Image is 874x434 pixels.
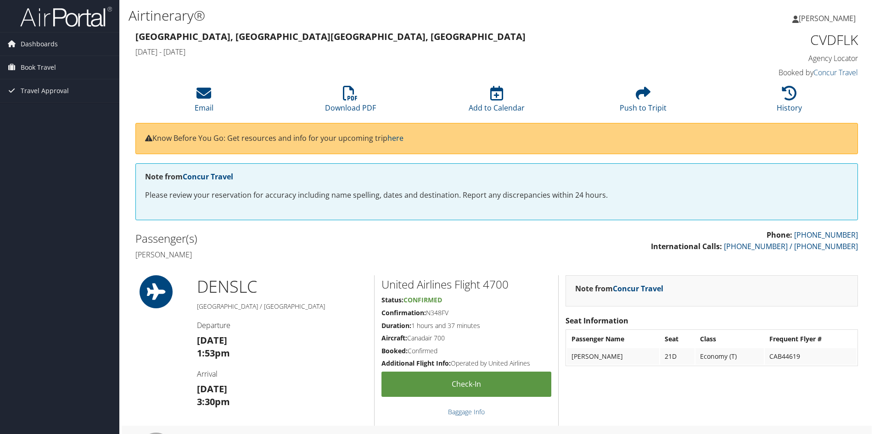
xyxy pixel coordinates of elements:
[381,334,407,342] strong: Aircraft:
[620,91,667,113] a: Push to Tripit
[765,348,857,365] td: CAB44619
[381,346,408,355] strong: Booked:
[566,316,628,326] strong: Seat Information
[799,13,856,23] span: [PERSON_NAME]
[195,91,213,113] a: Email
[197,369,367,379] h4: Arrival
[567,331,659,347] th: Passenger Name
[688,67,858,78] h4: Booked by
[695,348,764,365] td: Economy (T)
[448,407,485,416] a: Baggage Info
[145,172,233,182] strong: Note from
[381,346,551,356] h5: Confirmed
[724,241,858,251] a: [PHONE_NUMBER] / [PHONE_NUMBER]
[651,241,722,251] strong: International Calls:
[613,284,663,294] a: Concur Travel
[688,53,858,63] h4: Agency Locator
[21,79,69,102] span: Travel Approval
[765,331,857,347] th: Frequent Flyer #
[381,334,551,343] h5: Canadair 700
[197,347,230,359] strong: 1:53pm
[381,308,426,317] strong: Confirmation:
[145,189,848,201] p: Please review your reservation for accuracy including name spelling, dates and destination. Repor...
[197,383,227,395] strong: [DATE]
[381,359,451,367] strong: Additional Flight Info:
[197,302,367,311] h5: [GEOGRAPHIC_DATA] / [GEOGRAPHIC_DATA]
[21,56,56,79] span: Book Travel
[145,133,848,145] p: Know Before You Go: Get resources and info for your upcoming trip
[197,320,367,330] h4: Departure
[575,284,663,294] strong: Note from
[135,30,526,43] strong: [GEOGRAPHIC_DATA], [GEOGRAPHIC_DATA] [GEOGRAPHIC_DATA], [GEOGRAPHIC_DATA]
[767,230,792,240] strong: Phone:
[135,47,674,57] h4: [DATE] - [DATE]
[381,321,411,330] strong: Duration:
[197,275,367,298] h1: DEN SLC
[403,295,442,304] span: Confirmed
[135,231,490,246] h2: Passenger(s)
[197,395,230,408] strong: 3:30pm
[197,334,227,346] strong: [DATE]
[695,331,764,347] th: Class
[660,348,695,365] td: 21D
[387,133,403,143] a: here
[129,6,619,25] h1: Airtinerary®
[813,67,858,78] a: Concur Travel
[794,230,858,240] a: [PHONE_NUMBER]
[660,331,695,347] th: Seat
[381,308,551,317] h5: N348FV
[381,295,403,304] strong: Status:
[20,6,112,28] img: airportal-logo.png
[135,250,490,260] h4: [PERSON_NAME]
[567,348,659,365] td: [PERSON_NAME]
[688,30,858,50] h1: CVDFLK
[381,372,551,397] a: Check-in
[183,172,233,182] a: Concur Travel
[381,277,551,292] h2: United Airlines Flight 4700
[325,91,376,113] a: Download PDF
[21,33,58,56] span: Dashboards
[381,321,551,330] h5: 1 hours and 37 minutes
[777,91,802,113] a: History
[381,359,551,368] h5: Operated by United Airlines
[469,91,525,113] a: Add to Calendar
[792,5,865,32] a: [PERSON_NAME]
